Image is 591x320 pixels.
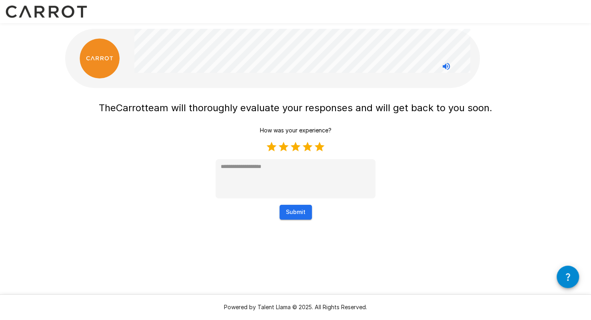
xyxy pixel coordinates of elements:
[10,303,581,311] p: Powered by Talent Llama © 2025. All Rights Reserved.
[260,126,331,134] p: How was your experience?
[80,38,120,78] img: carrot_logo.png
[145,102,492,114] span: team will thoroughly evaluate your responses and will get back to you soon.
[116,102,145,114] span: Carrot
[438,58,454,74] button: Stop reading questions aloud
[280,205,312,220] button: Submit
[99,102,116,114] span: The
